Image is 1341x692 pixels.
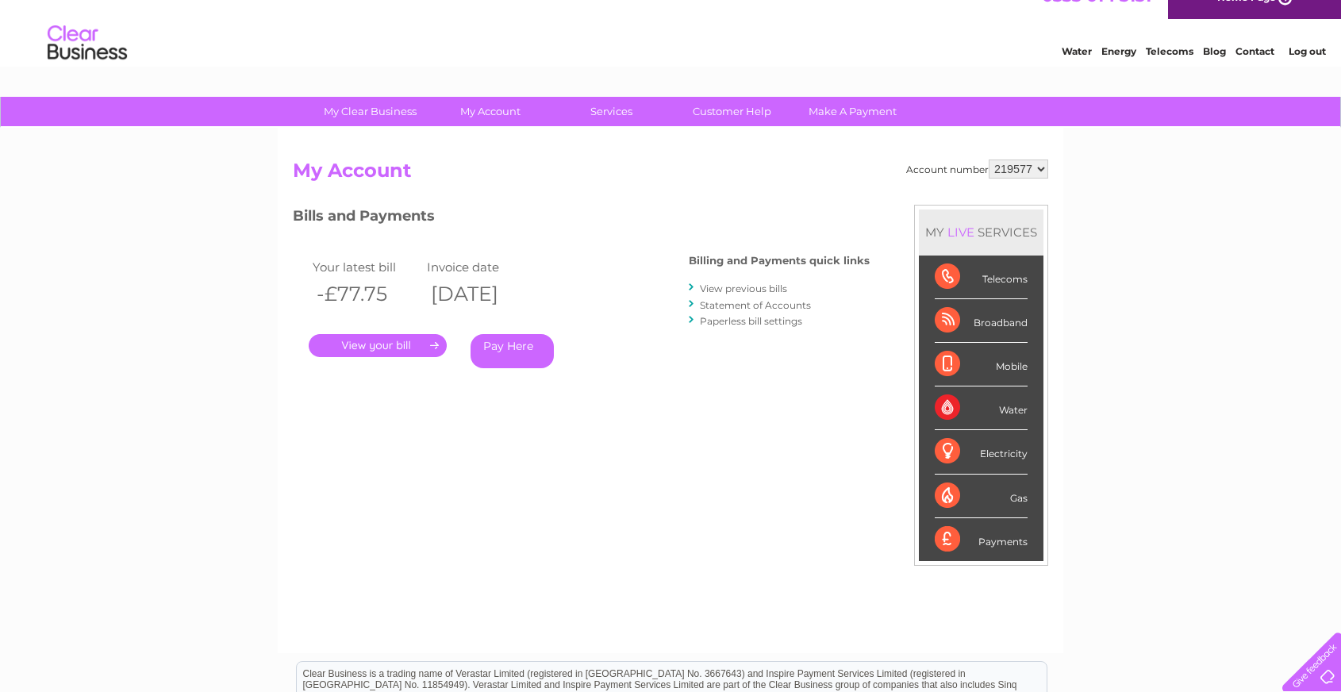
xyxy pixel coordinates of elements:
[700,299,811,311] a: Statement of Accounts
[935,430,1028,474] div: Electricity
[1146,67,1193,79] a: Telecoms
[667,97,797,126] a: Customer Help
[919,210,1043,255] div: MY SERVICES
[305,97,436,126] a: My Clear Business
[935,475,1028,518] div: Gas
[1203,67,1226,79] a: Blog
[787,97,918,126] a: Make A Payment
[293,160,1048,190] h2: My Account
[309,256,423,278] td: Your latest bill
[935,386,1028,430] div: Water
[689,255,870,267] h4: Billing and Payments quick links
[700,315,802,327] a: Paperless bill settings
[309,278,423,310] th: -£77.75
[935,256,1028,299] div: Telecoms
[47,41,128,90] img: logo.png
[1235,67,1274,79] a: Contact
[546,97,677,126] a: Services
[297,9,1047,77] div: Clear Business is a trading name of Verastar Limited (registered in [GEOGRAPHIC_DATA] No. 3667643...
[935,343,1028,386] div: Mobile
[423,278,537,310] th: [DATE]
[935,299,1028,343] div: Broadband
[309,334,447,357] a: .
[1042,8,1151,28] a: 0333 014 3131
[906,160,1048,179] div: Account number
[1289,67,1326,79] a: Log out
[935,518,1028,561] div: Payments
[944,225,978,240] div: LIVE
[471,334,554,368] a: Pay Here
[1101,67,1136,79] a: Energy
[293,205,870,233] h3: Bills and Payments
[700,283,787,294] a: View previous bills
[1062,67,1092,79] a: Water
[423,256,537,278] td: Invoice date
[425,97,556,126] a: My Account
